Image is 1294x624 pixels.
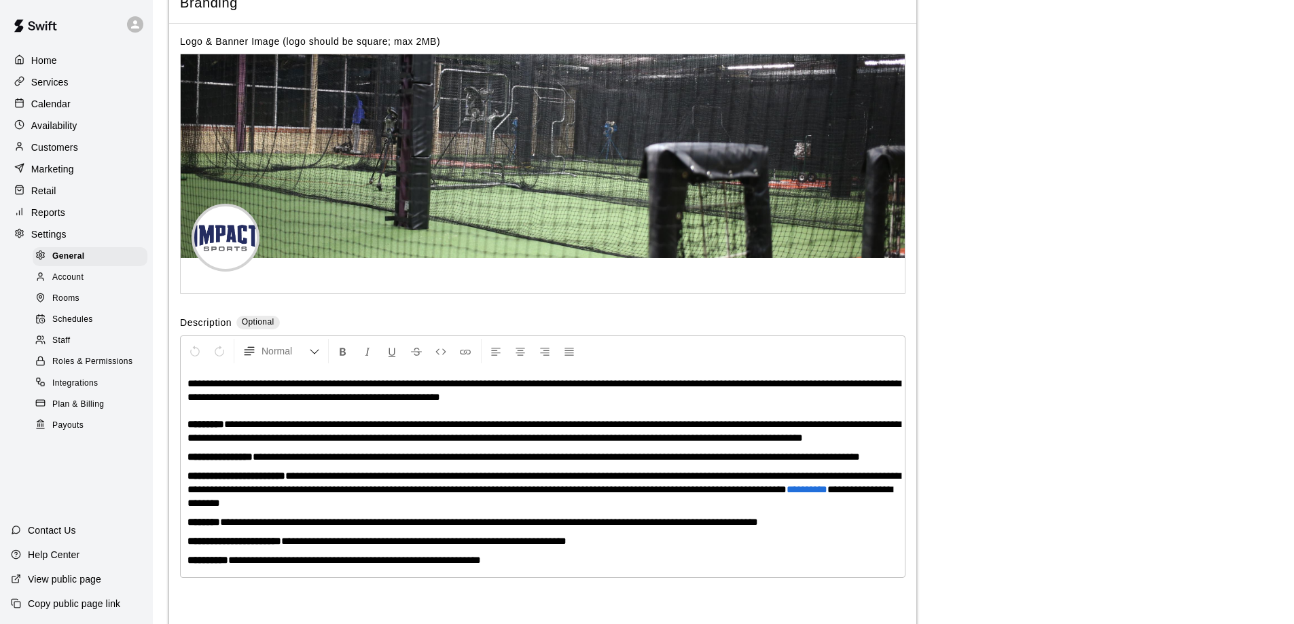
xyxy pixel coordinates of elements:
button: Insert Code [429,339,452,363]
a: Schedules [33,310,153,331]
div: Account [33,268,147,287]
button: Formatting Options [237,339,325,363]
button: Format Bold [331,339,355,363]
p: Customers [31,141,78,154]
p: Settings [31,227,67,241]
button: Left Align [484,339,507,363]
p: Contact Us [28,524,76,537]
span: Payouts [52,419,84,433]
button: Redo [208,339,231,363]
a: Settings [11,224,142,244]
span: Plan & Billing [52,398,104,411]
a: Home [11,50,142,71]
a: Staff [33,331,153,352]
div: Staff [33,331,147,350]
button: Insert Link [454,339,477,363]
p: Reports [31,206,65,219]
div: Schedules [33,310,147,329]
span: Rooms [52,292,79,306]
label: Logo & Banner Image (logo should be square; max 2MB) [180,36,440,47]
div: Integrations [33,374,147,393]
p: Marketing [31,162,74,176]
span: Integrations [52,377,98,390]
p: Help Center [28,548,79,562]
span: Normal [262,344,309,358]
a: Integrations [33,373,153,394]
div: General [33,247,147,266]
label: Description [180,316,232,331]
div: Roles & Permissions [33,352,147,371]
p: Retail [31,184,56,198]
a: Reports [11,202,142,223]
div: Plan & Billing [33,395,147,414]
button: Center Align [509,339,532,363]
a: Roles & Permissions [33,352,153,373]
span: Staff [52,334,70,348]
p: Services [31,75,69,89]
p: Calendar [31,97,71,111]
a: Services [11,72,142,92]
span: General [52,250,85,263]
button: Format Underline [380,339,403,363]
a: General [33,246,153,267]
span: Roles & Permissions [52,355,132,369]
button: Format Strikethrough [405,339,428,363]
button: Format Italics [356,339,379,363]
button: Right Align [533,339,556,363]
p: View public page [28,572,101,586]
p: Availability [31,119,77,132]
a: Payouts [33,415,153,436]
a: Account [33,267,153,288]
a: Marketing [11,159,142,179]
button: Undo [183,339,206,363]
a: Availability [11,115,142,136]
a: Rooms [33,289,153,310]
p: Copy public page link [28,597,120,610]
p: Home [31,54,57,67]
a: Plan & Billing [33,394,153,415]
span: Optional [242,317,274,327]
span: Schedules [52,313,93,327]
a: Retail [11,181,142,201]
button: Justify Align [558,339,581,363]
div: Rooms [33,289,147,308]
span: Account [52,271,84,285]
a: Customers [11,137,142,158]
a: Calendar [11,94,142,114]
div: Payouts [33,416,147,435]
